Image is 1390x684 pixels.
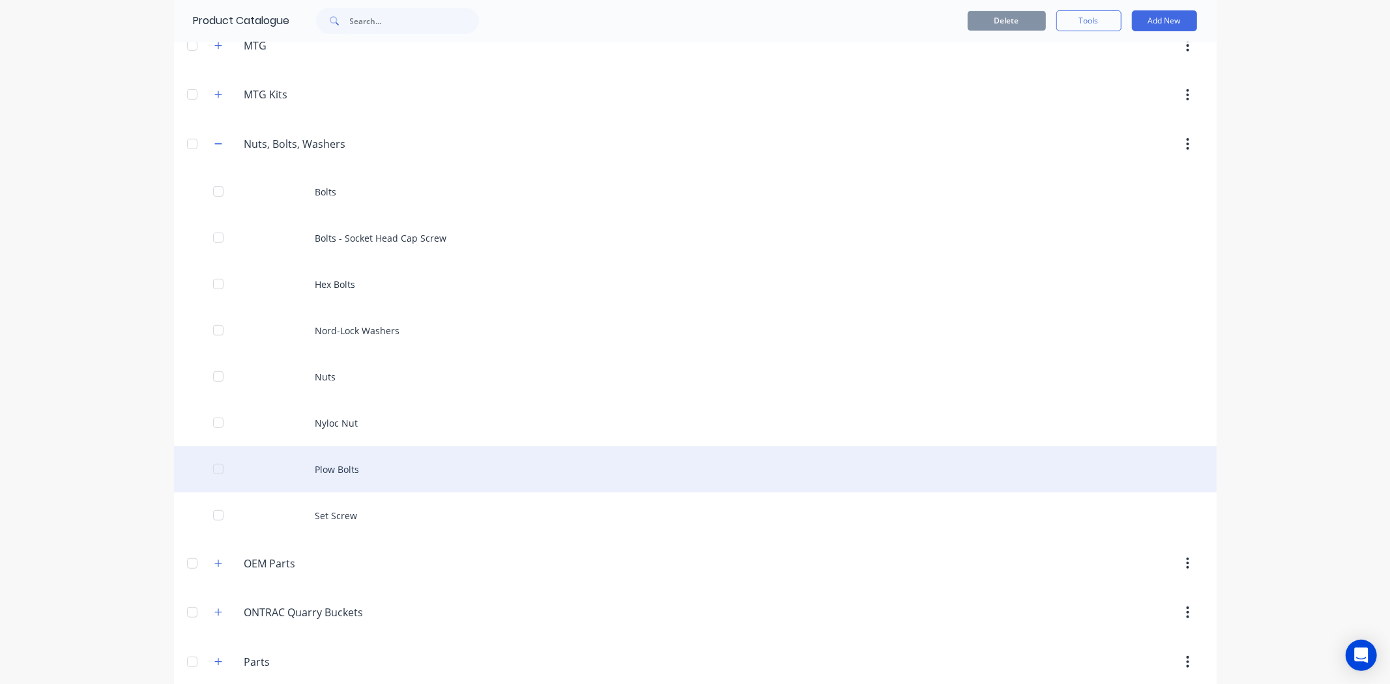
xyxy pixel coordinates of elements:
div: Plow Bolts [174,446,1217,492]
button: Delete [968,11,1046,31]
button: Add New [1132,10,1197,31]
div: Nord-Lock Washers [174,307,1217,354]
input: Enter category name [244,605,399,620]
input: Enter category name [244,654,399,670]
div: Nyloc Nut [174,400,1217,446]
div: Open Intercom Messenger [1346,640,1377,671]
input: Enter category name [244,38,399,53]
div: Bolts - Socket Head Cap Screw [174,215,1217,261]
input: Enter category name [244,556,399,571]
button: Tools [1056,10,1122,31]
div: Nuts [174,354,1217,400]
input: Enter category name [244,87,399,102]
div: Bolts [174,169,1217,215]
div: Hex Bolts [174,261,1217,307]
input: Search... [350,8,479,34]
div: Set Screw [174,492,1217,539]
input: Enter category name [244,136,399,152]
